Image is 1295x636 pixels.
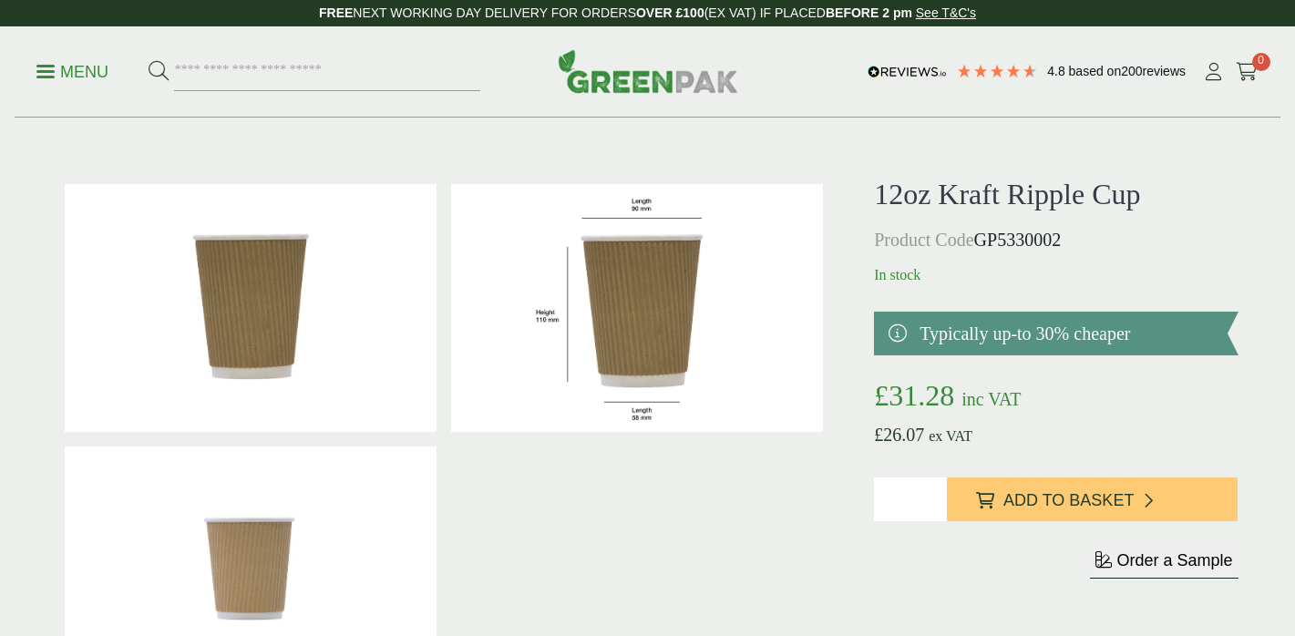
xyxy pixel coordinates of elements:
[961,389,1021,409] span: inc VAT
[947,477,1238,521] button: Add to Basket
[1069,64,1122,78] span: Based on
[1121,64,1142,78] span: 200
[36,61,108,83] p: Menu
[1116,551,1232,569] span: Order a Sample
[929,428,972,444] span: ex VAT
[1202,63,1225,81] i: My Account
[65,184,437,432] img: 12oz Kraft Ripple Cup 0
[874,425,924,445] bdi: 26.07
[874,379,954,412] bdi: 31.28
[956,63,1038,79] div: 4.79 Stars
[1143,64,1186,78] span: reviews
[1003,491,1134,511] span: Add to Basket
[636,5,704,20] strong: OVER £100
[319,5,353,20] strong: FREE
[874,425,883,445] span: £
[874,226,1238,253] p: GP5330002
[1252,53,1270,71] span: 0
[1090,550,1238,579] button: Order a Sample
[874,177,1238,211] h1: 12oz Kraft Ripple Cup
[1236,63,1259,81] i: Cart
[874,264,1238,286] p: In stock
[826,5,912,20] strong: BEFORE 2 pm
[1236,58,1259,86] a: 0
[558,49,738,93] img: GreenPak Supplies
[916,5,976,20] a: See T&C's
[874,230,973,250] span: Product Code
[36,61,108,79] a: Menu
[868,66,947,78] img: REVIEWS.io
[1047,64,1068,78] span: 4.8
[451,184,823,432] img: RippleCup_12oz
[874,379,889,412] span: £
